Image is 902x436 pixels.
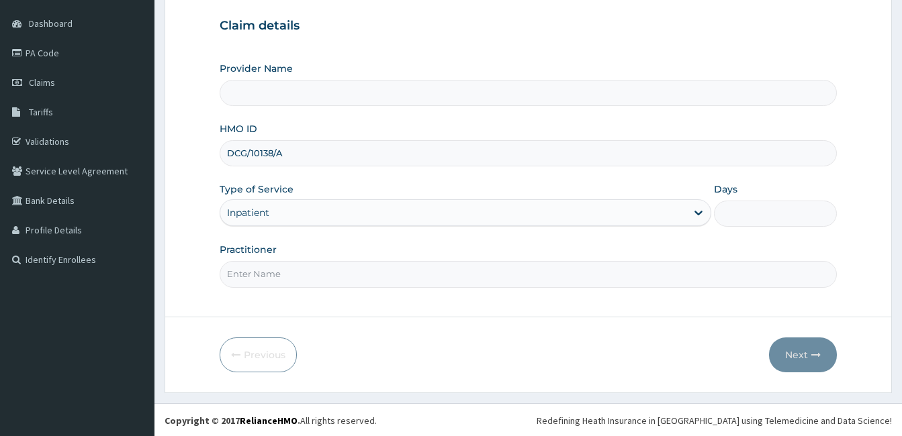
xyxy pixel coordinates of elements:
h3: Claim details [220,19,837,34]
button: Next [769,337,837,372]
a: RelianceHMO [240,415,298,427]
input: Enter Name [220,261,837,287]
label: Days [714,182,737,196]
button: Previous [220,337,297,372]
label: Type of Service [220,182,294,196]
span: Claims [29,76,55,89]
strong: Copyright © 2017 . [165,415,300,427]
div: Redefining Heath Insurance in [GEOGRAPHIC_DATA] using Telemedicine and Data Science! [537,414,892,427]
span: Dashboard [29,17,73,30]
span: Tariffs [29,106,53,118]
label: Provider Name [220,62,293,75]
input: Enter HMO ID [220,140,837,166]
div: Inpatient [227,206,269,219]
label: HMO ID [220,122,257,135]
label: Practitioner [220,243,277,256]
